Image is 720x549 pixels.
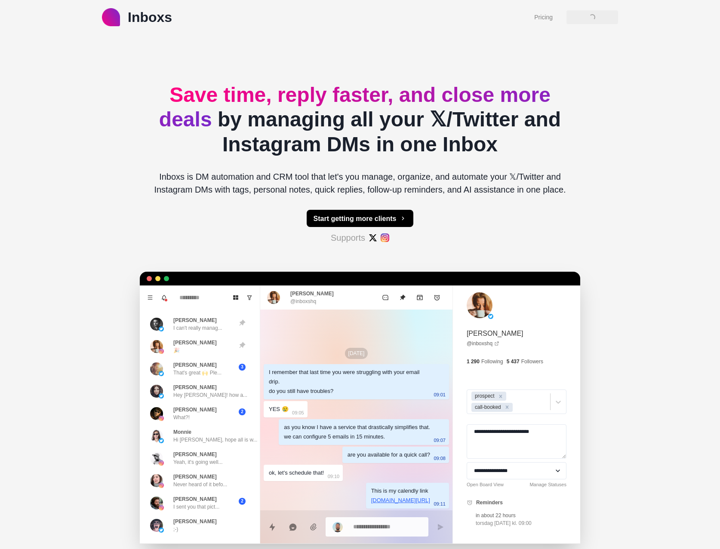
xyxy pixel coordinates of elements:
p: in about 22 hours [476,512,532,519]
h2: by managing all your 𝕏/Twitter and Instagram DMs in one Inbox [147,83,573,157]
p: Never heard of it befo... [173,481,227,488]
img: picture [150,452,163,465]
img: # [381,233,389,242]
img: picture [488,314,493,319]
img: picture [150,519,163,532]
img: picture [159,326,164,331]
p: 🎉 [173,347,180,354]
p: Inboxs [128,7,172,28]
p: Yeah, it's going well... [173,458,223,466]
div: as you know I have a service that drastically simplifies that. we can configure 5 emails in 15 mi... [284,423,430,442]
p: Hey [PERSON_NAME]! how a... [173,391,247,399]
button: Unpin [394,289,411,306]
span: Save time, reply faster, and close more deals [159,83,551,131]
button: Menu [143,291,157,304]
img: picture [150,429,163,442]
button: Add media [305,518,322,536]
p: 5 437 [507,358,520,365]
img: picture [159,483,164,488]
p: Following [481,358,503,365]
button: Add reminder [428,289,446,306]
img: picture [159,416,164,421]
span: 2 [239,498,246,505]
button: Mark as unread [377,289,394,306]
p: [PERSON_NAME] [173,495,217,503]
img: picture [467,292,492,318]
p: [PERSON_NAME] [173,316,217,324]
p: Supports [331,231,365,244]
img: picture [150,318,163,331]
button: Notifications [157,291,171,304]
img: picture [159,505,164,510]
p: [PERSON_NAME] [173,473,217,481]
button: Start getting more clients [307,210,414,227]
p: 09:05 [292,408,304,417]
p: What?! [173,414,190,421]
img: picture [150,407,163,420]
div: prospect [472,392,496,401]
p: [PERSON_NAME] [173,339,217,347]
p: [PERSON_NAME] [173,383,217,391]
p: 09:10 [328,472,340,481]
p: Monnie [173,428,191,436]
img: picture [150,340,163,353]
a: Open Board View [467,481,504,488]
p: 1 290 [467,358,480,365]
img: picture [159,528,164,533]
button: Show unread conversations [243,291,256,304]
div: Remove call-booked [502,403,512,412]
img: picture [332,522,343,532]
div: are you available for a quick call? [348,450,430,460]
div: call-booked [472,403,502,412]
p: I can't really manag... [173,324,222,332]
img: # [369,233,377,242]
div: ok, let's schedule that! [269,468,324,478]
p: Reminders [476,499,503,506]
p: 09:07 [434,436,446,445]
p: [PERSON_NAME] [173,361,217,369]
img: picture [159,393,164,399]
a: Pricing [534,13,553,22]
p: [PERSON_NAME] [467,328,523,339]
img: picture [159,460,164,466]
p: ;-) [173,525,178,533]
p: [PERSON_NAME] [290,290,334,298]
p: torsdag [DATE] kl. 09:00 [476,519,532,527]
p: [PERSON_NAME] [173,406,217,414]
img: picture [159,349,164,354]
a: Manage Statuses [529,481,566,488]
div: I remember that last time you were struggling with your email drip. do you still have troubles? [269,368,430,396]
p: Inboxs is DM automation and CRM tool that let's you manage, organize, and automate your 𝕏/Twitter... [147,170,573,196]
div: YES 😢 [269,405,289,414]
p: 09:08 [434,454,446,463]
span: 3 [239,364,246,371]
img: picture [150,385,163,398]
p: Hi [PERSON_NAME], hope all is w... [173,436,257,444]
img: picture [150,474,163,487]
span: 2 [239,408,246,415]
button: Quick replies [264,518,281,536]
p: I sent you that pict... [173,503,219,511]
img: picture [159,438,164,443]
img: picture [159,371,164,376]
p: @inboxshq [290,298,316,305]
p: 09:01 [434,390,446,399]
img: picture [150,497,163,509]
a: logoInboxs [102,7,172,28]
p: [DOMAIN_NAME][URL] [371,496,430,505]
img: picture [150,362,163,375]
button: Reply with AI [284,518,302,536]
img: logo [102,8,120,26]
p: [PERSON_NAME] [173,451,217,458]
button: Send message [432,518,449,536]
p: Followers [521,358,543,365]
a: @inboxshq [467,340,499,347]
img: picture [267,291,280,304]
p: 09:11 [434,499,446,509]
p: [DATE] [345,348,368,359]
button: Archive [411,289,428,306]
div: Remove prospect [496,392,505,401]
div: This is my calendly link [371,486,430,505]
button: Board View [229,291,243,304]
p: [PERSON_NAME] [173,518,217,525]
